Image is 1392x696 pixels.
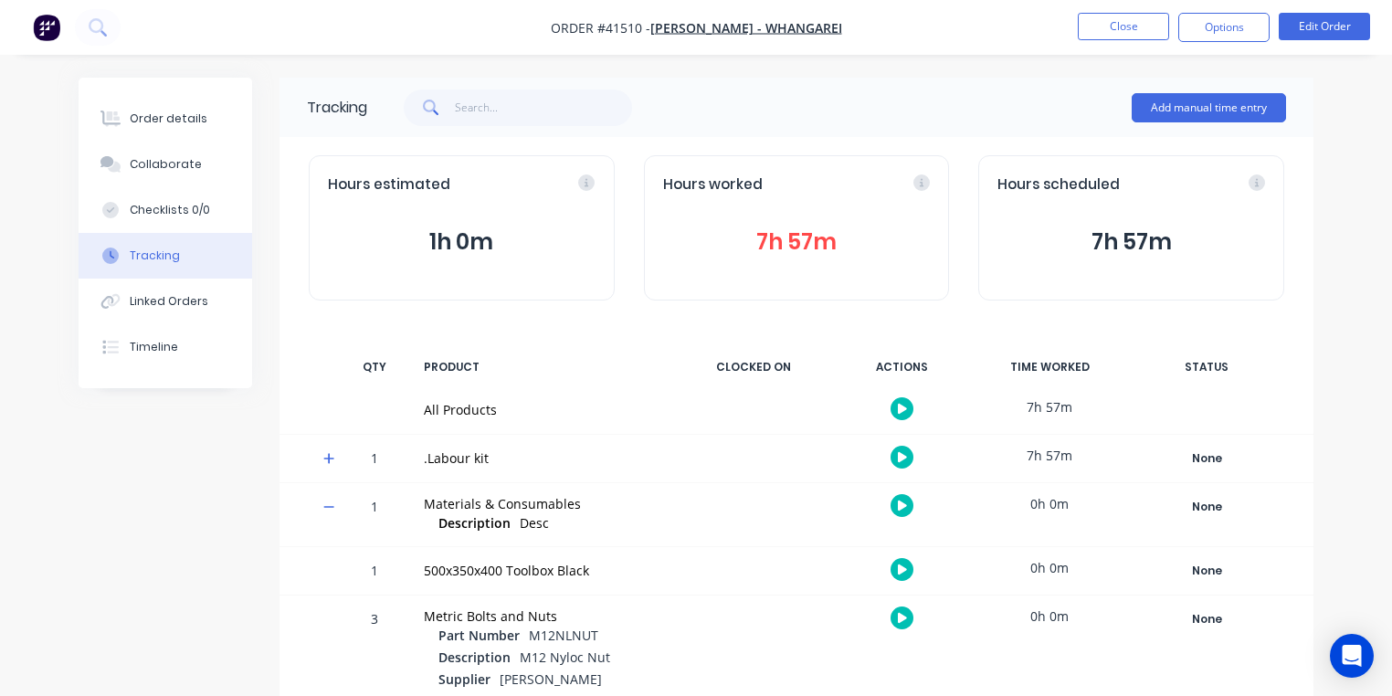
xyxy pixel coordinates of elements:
[1129,348,1284,386] div: STATUS
[424,448,663,468] div: .Labour kit
[997,174,1120,195] span: Hours scheduled
[438,670,490,689] span: Supplier
[347,550,402,595] div: 1
[1141,559,1272,583] div: None
[33,14,60,41] img: Factory
[307,97,367,119] div: Tracking
[1140,446,1273,471] button: None
[833,348,970,386] div: ACTIONS
[1140,494,1273,520] button: None
[130,248,180,264] div: Tracking
[328,225,596,259] button: 1h 0m
[130,111,207,127] div: Order details
[1279,13,1370,40] button: Edit Order
[413,348,674,386] div: PRODUCT
[997,225,1265,259] button: 7h 57m
[1178,13,1270,42] button: Options
[981,348,1118,386] div: TIME WORKED
[500,670,602,688] span: [PERSON_NAME]
[981,386,1118,427] div: 7h 57m
[347,438,402,482] div: 1
[981,435,1118,476] div: 7h 57m
[663,225,931,259] button: 7h 57m
[130,293,208,310] div: Linked Orders
[79,96,252,142] button: Order details
[1140,558,1273,584] button: None
[328,174,450,195] span: Hours estimated
[79,324,252,370] button: Timeline
[1140,606,1273,632] button: None
[130,339,178,355] div: Timeline
[1141,495,1272,519] div: None
[551,19,650,37] span: Order #41510 -
[424,400,663,419] div: All Products
[981,596,1118,637] div: 0h 0m
[663,174,763,195] span: Hours worked
[520,514,549,532] span: Desc
[981,547,1118,588] div: 0h 0m
[520,649,610,666] span: M12 Nyloc Nut
[347,348,402,386] div: QTY
[438,513,511,533] span: Description
[650,19,842,37] a: [PERSON_NAME] - Whangarei
[1141,607,1272,631] div: None
[1132,93,1286,122] button: Add manual time entry
[130,156,202,173] div: Collaborate
[79,279,252,324] button: Linked Orders
[529,627,598,644] span: M12NLNUT
[79,142,252,187] button: Collaborate
[1330,634,1374,678] div: Open Intercom Messenger
[424,494,663,513] div: Materials & Consumables
[347,486,402,546] div: 1
[1078,13,1169,40] button: Close
[438,626,520,645] span: Part Number
[424,606,663,626] div: Metric Bolts and Nuts
[685,348,822,386] div: CLOCKED ON
[130,202,210,218] div: Checklists 0/0
[424,561,663,580] div: 500x350x400 Toolbox Black
[438,648,511,667] span: Description
[79,233,252,279] button: Tracking
[455,90,633,126] input: Search...
[981,483,1118,524] div: 0h 0m
[1141,447,1272,470] div: None
[79,187,252,233] button: Checklists 0/0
